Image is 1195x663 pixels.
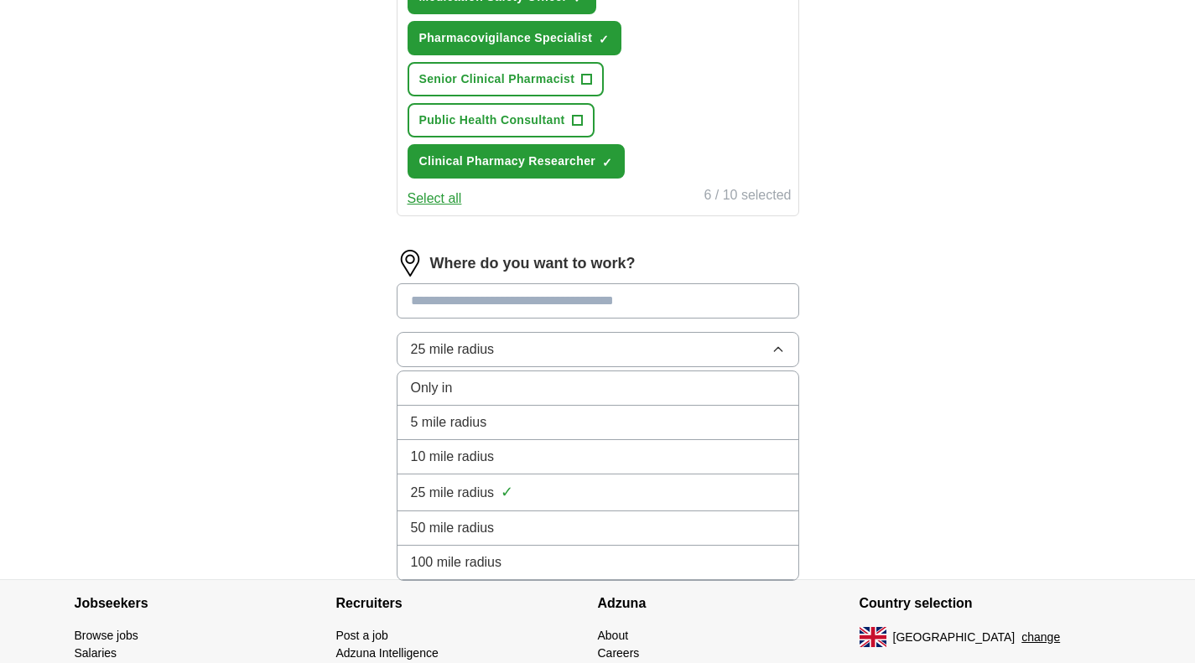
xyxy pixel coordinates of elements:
a: Careers [598,646,640,660]
span: ✓ [501,481,513,504]
button: Public Health Consultant [408,103,595,137]
button: Clinical Pharmacy Researcher✓ [408,144,626,179]
span: 5 mile radius [411,412,487,433]
span: Senior Clinical Pharmacist [419,70,575,88]
button: 25 mile radius [397,332,799,367]
span: Public Health Consultant [419,111,565,129]
span: 50 mile radius [411,518,495,538]
span: ✓ [602,156,612,169]
span: [GEOGRAPHIC_DATA] [893,629,1016,646]
span: 100 mile radius [411,552,502,572]
a: Salaries [75,646,117,660]
button: change [1021,629,1060,646]
span: Clinical Pharmacy Researcher [419,153,596,170]
button: Select all [408,189,462,209]
img: UK flag [860,627,886,647]
span: Pharmacovigilance Specialist [419,29,593,47]
a: Adzuna Intelligence [336,646,439,660]
a: About [598,629,629,642]
h4: Country selection [860,580,1121,627]
span: 25 mile radius [411,339,495,360]
a: Post a job [336,629,388,642]
span: 25 mile radius [411,483,495,503]
span: ✓ [599,33,609,46]
span: 10 mile radius [411,447,495,467]
span: Only in [411,378,453,398]
a: Browse jobs [75,629,138,642]
button: Senior Clinical Pharmacist [408,62,605,96]
label: Where do you want to work? [430,252,636,275]
div: 6 / 10 selected [704,185,791,209]
button: Pharmacovigilance Specialist✓ [408,21,622,55]
img: location.png [397,250,423,277]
